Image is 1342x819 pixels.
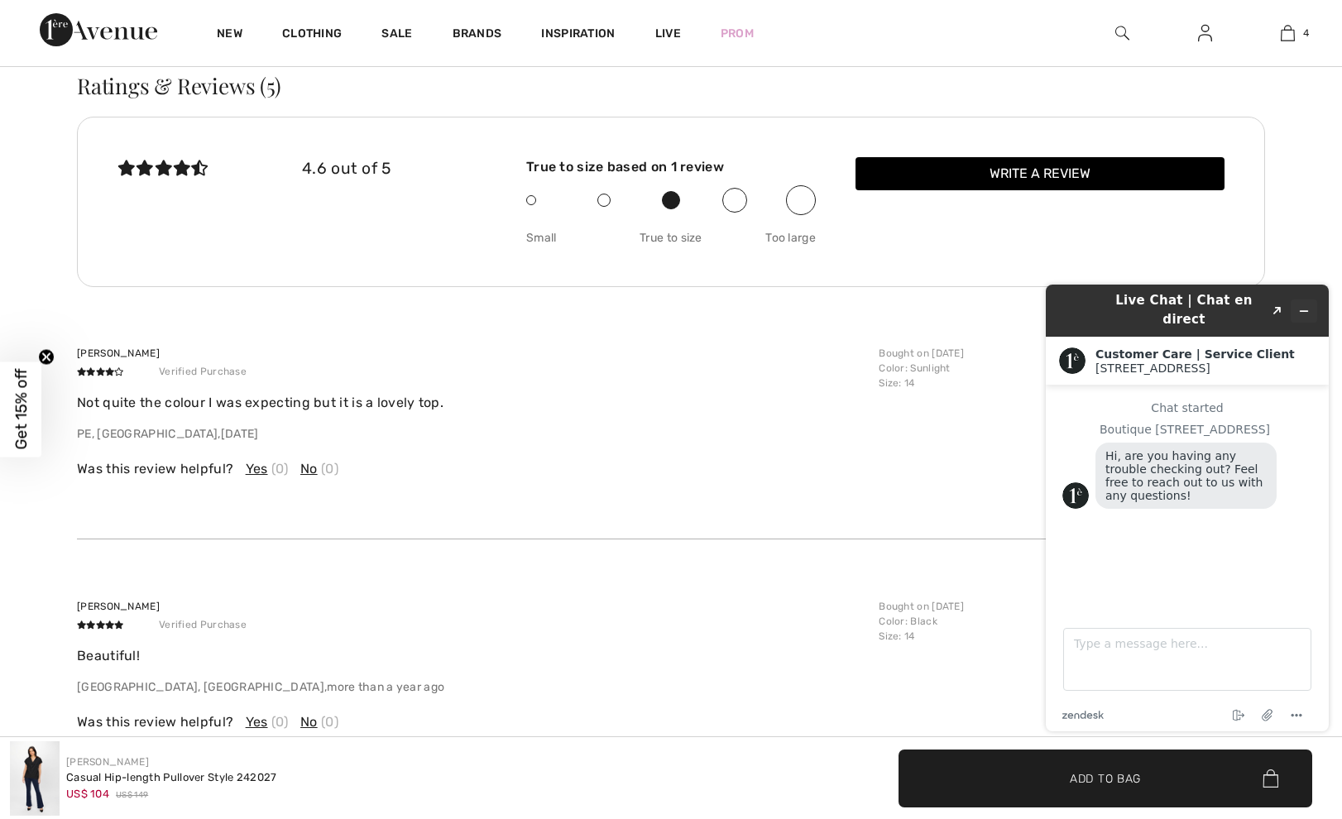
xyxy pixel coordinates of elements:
div: Casual Hip-length Pullover Style 242027 [66,769,277,786]
a: New [217,26,242,44]
img: search the website [1115,23,1129,43]
span: Small [526,229,623,247]
span: 4 [1303,26,1309,41]
span: Yes [246,459,268,479]
span: Add to Bag [1070,769,1141,787]
a: Sale [381,26,412,44]
p: : Sunlight [879,361,1255,376]
span: US$ 149 [116,789,148,802]
p: Bought on [DATE] [879,346,1255,361]
div: True to size based on 1 review [526,157,816,177]
div: 4.6 out of 5 [302,157,486,181]
span: Was this review helpful? [77,712,233,732]
img: My Info [1198,23,1212,43]
span: [DATE] [221,427,259,441]
p: : 14 [879,376,1255,390]
iframe: Find more information here [1033,271,1342,745]
span: Too large [719,229,816,247]
p: , [77,425,869,443]
span: [PERSON_NAME] [77,601,160,612]
span: (0) [271,712,289,732]
span: [GEOGRAPHIC_DATA], [GEOGRAPHIC_DATA] [77,680,324,694]
span: (0) [321,459,338,479]
span: Was this review helpful? [77,459,233,479]
span: No [300,712,318,732]
button: Add to Bag [899,750,1312,807]
p: : 14 [879,629,1255,644]
span: Size [879,630,899,642]
img: Bag.svg [1263,769,1278,788]
p: : Black [879,614,1255,629]
span: (0) [271,459,289,479]
span: US$ 104 [66,788,109,800]
span: [PERSON_NAME] [77,347,160,359]
h3: Ratings & Reviews (5) [77,75,1265,97]
a: [PERSON_NAME] [66,756,149,768]
p: Not quite the colour I was expecting but it is a lovely top. [77,393,869,413]
a: Brands [453,26,502,44]
span: Size [879,377,899,389]
span: Verified Purchase [142,615,263,635]
span: True to size [623,229,720,247]
p: Beautiful! [77,646,869,666]
a: Sign In [1185,23,1225,44]
span: more than a year ago [327,680,444,694]
a: Live [655,25,681,42]
a: Prom [721,25,754,42]
span: Yes [246,712,268,732]
span: Verified Purchase [142,362,263,381]
img: Casual Hip-Length Pullover Style 242027 [10,741,60,816]
span: Chat [39,12,73,26]
span: Inspiration [541,26,615,44]
span: Color [879,362,905,374]
span: No [300,459,318,479]
a: 4 [1247,23,1328,43]
span: PE, [GEOGRAPHIC_DATA] [77,427,218,441]
p: Bought on [DATE] [879,599,1255,614]
p: , [77,678,869,696]
img: My Bag [1281,23,1295,43]
a: Clothing [282,26,342,44]
span: Color [879,615,905,627]
img: 1ère Avenue [40,13,157,46]
button: Write a review [856,157,1225,190]
span: (0) [321,712,338,732]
